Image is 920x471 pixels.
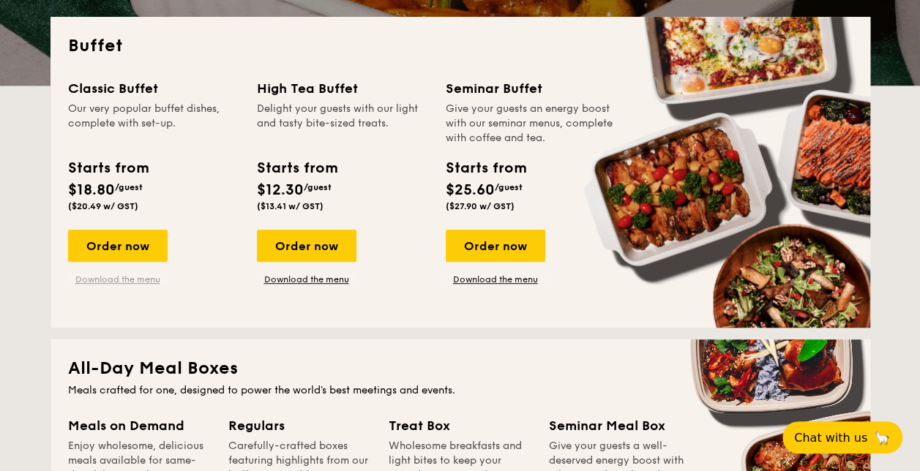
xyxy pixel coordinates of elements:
span: $12.30 [257,181,304,199]
span: 🦙 [873,429,891,446]
div: Our very popular buffet dishes, complete with set-up. [68,102,239,146]
h2: All-Day Meal Boxes [68,357,853,380]
div: Starts from [446,157,526,179]
div: Order now [68,230,168,262]
div: Delight your guests with our light and tasty bite-sized treats. [257,102,428,146]
div: Meals on Demand [68,415,211,436]
div: Order now [257,230,356,262]
span: /guest [495,182,523,192]
span: ($27.90 w/ GST) [446,201,515,211]
div: High Tea Buffet [257,78,428,99]
div: Seminar Buffet [446,78,617,99]
span: /guest [304,182,332,192]
button: Chat with us🦙 [782,421,902,453]
div: Classic Buffet [68,78,239,99]
span: Chat with us [794,431,867,445]
div: Meals crafted for one, designed to power the world's best meetings and events. [68,383,853,398]
div: Seminar Meal Box [549,415,692,436]
div: Regulars [228,415,371,436]
div: Order now [446,230,545,262]
span: $18.80 [68,181,115,199]
a: Download the menu [257,274,356,285]
h2: Buffet [68,34,853,58]
span: $25.60 [446,181,495,199]
div: Treat Box [389,415,531,436]
a: Download the menu [446,274,545,285]
span: ($13.41 w/ GST) [257,201,324,211]
div: Starts from [68,157,148,179]
div: Give your guests an energy boost with our seminar menus, complete with coffee and tea. [446,102,617,146]
div: Starts from [257,157,337,179]
span: /guest [115,182,143,192]
span: ($20.49 w/ GST) [68,201,138,211]
a: Download the menu [68,274,168,285]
